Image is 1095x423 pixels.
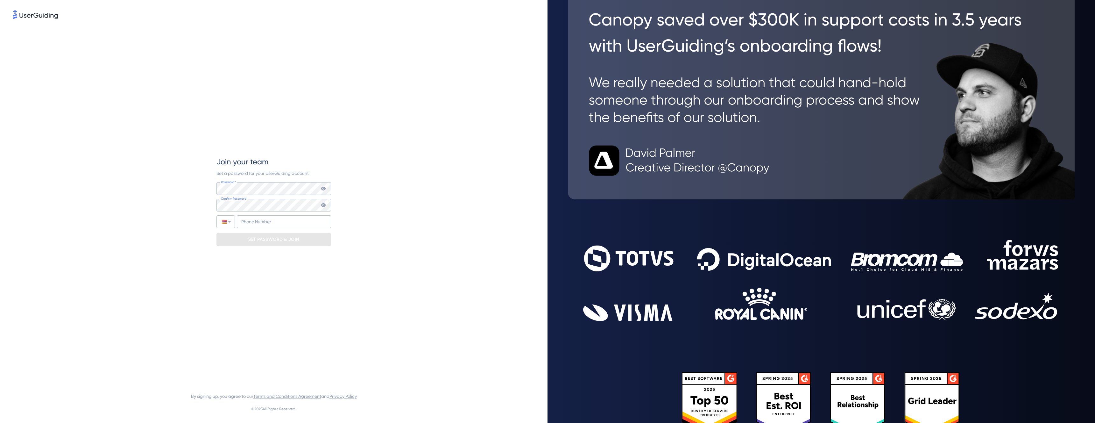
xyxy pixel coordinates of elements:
span: By signing up, you agree to our and [191,392,357,400]
span: Join your team [216,157,268,167]
div: Armenia: + 374 [217,216,235,228]
a: Terms and Conditions Agreement [253,394,321,399]
span: Set a password for your UserGuiding account [216,171,309,176]
img: 9302ce2ac39453076f5bc0f2f2ca889b.svg [583,240,1059,321]
p: SET PASSWORD & JOIN [248,234,299,245]
a: Privacy Policy [329,394,357,399]
img: 8faab4ba6bc7696a72372aa768b0286c.svg [13,10,58,19]
span: © 2025 All Rights Reserved. [251,405,296,413]
input: Phone Number [237,215,331,228]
